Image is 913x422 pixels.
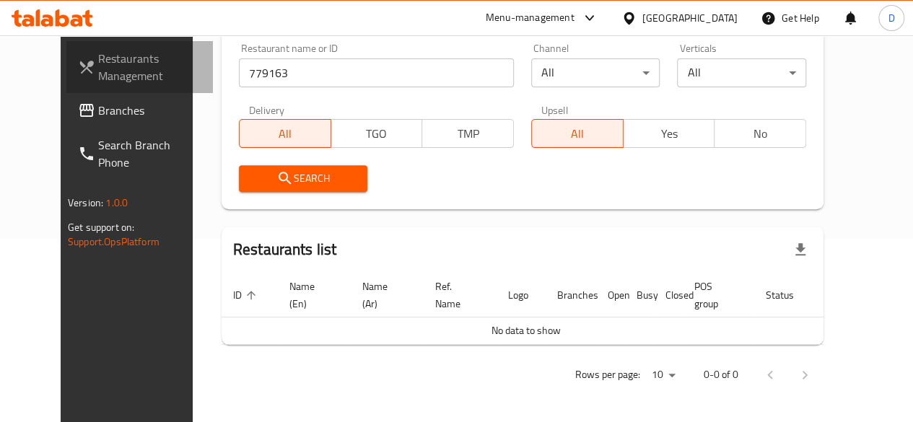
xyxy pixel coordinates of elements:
[245,123,326,144] span: All
[486,9,575,27] div: Menu-management
[289,278,333,312] span: Name (En)
[428,123,508,144] span: TMP
[233,286,261,304] span: ID
[239,119,331,148] button: All
[714,119,806,148] button: No
[362,278,406,312] span: Name (Ar)
[68,193,103,212] span: Version:
[337,123,417,144] span: TGO
[239,165,368,192] button: Search
[623,119,715,148] button: Yes
[233,239,336,260] h2: Restaurants list
[575,366,640,384] p: Rows per page:
[541,105,568,115] label: Upsell
[435,278,479,312] span: Ref. Name
[694,278,737,312] span: POS group
[68,218,134,237] span: Get support on:
[720,123,800,144] span: No
[98,50,201,84] span: Restaurants Management
[531,58,660,87] div: All
[654,273,683,317] th: Closed
[491,321,560,340] span: No data to show
[766,286,813,304] span: Status
[531,119,624,148] button: All
[497,273,546,317] th: Logo
[66,128,213,180] a: Search Branch Phone
[704,366,738,384] p: 0-0 of 0
[625,273,654,317] th: Busy
[249,105,285,115] label: Delivery
[677,58,806,87] div: All
[646,364,681,386] div: Rows per page:
[222,273,880,345] table: enhanced table
[331,119,423,148] button: TGO
[98,136,201,171] span: Search Branch Phone
[546,273,596,317] th: Branches
[250,170,357,188] span: Search
[538,123,618,144] span: All
[98,102,201,119] span: Branches
[888,10,894,26] span: D
[68,232,160,251] a: Support.OpsPlatform
[66,41,213,93] a: Restaurants Management
[783,232,818,267] div: Export file
[421,119,514,148] button: TMP
[66,93,213,128] a: Branches
[642,10,738,26] div: [GEOGRAPHIC_DATA]
[239,58,514,87] input: Search for restaurant name or ID..
[629,123,709,144] span: Yes
[596,273,625,317] th: Open
[105,193,128,212] span: 1.0.0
